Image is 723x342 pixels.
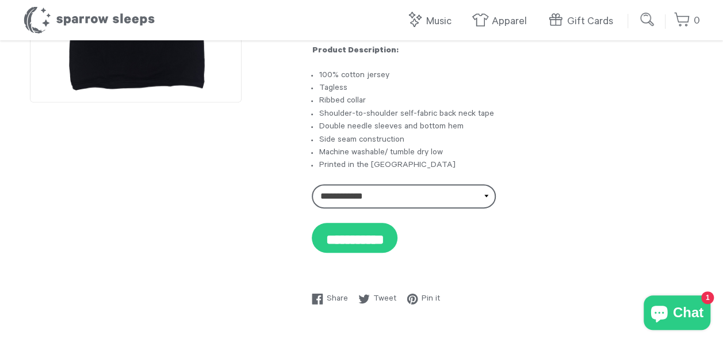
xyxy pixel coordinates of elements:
span: Tweet [373,293,396,306]
span: Pin it [421,293,439,306]
strong: Product Description: [312,47,398,56]
li: Ribbed collar [319,95,693,108]
a: Apparel [472,9,533,34]
li: Double needle sleeves and bottom hem [319,121,693,134]
input: Submit [636,8,659,31]
span: 100% cotton jersey [319,71,389,81]
a: Music [406,9,457,34]
span: Tagless [319,84,347,93]
span: Printed in the [GEOGRAPHIC_DATA] [319,161,455,170]
span: Share [326,293,347,306]
li: Side seam construction [319,134,693,147]
inbox-online-store-chat: Shopify online store chat [640,295,714,333]
li: Shoulder-to-shoulder self-fabric back neck tape [319,108,693,121]
a: Gift Cards [547,9,619,34]
li: Machine washable/ tumble dry low [319,147,693,159]
a: 0 [674,9,700,33]
h1: Sparrow Sleeps [23,6,155,35]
